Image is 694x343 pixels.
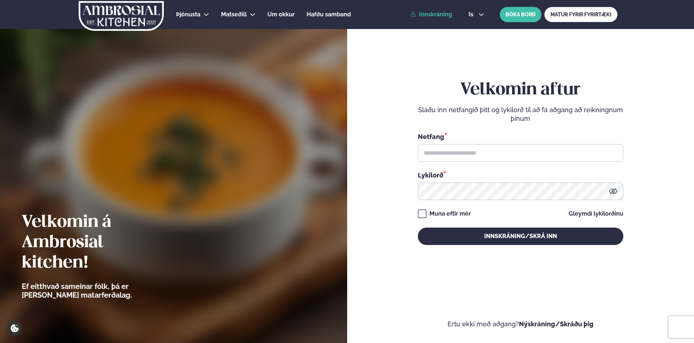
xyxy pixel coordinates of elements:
[267,11,295,18] span: Um okkur
[418,228,623,245] button: Innskráning/Skrá inn
[78,1,165,31] img: logo
[267,10,295,19] a: Um okkur
[176,11,200,18] span: Þjónusta
[418,132,623,141] div: Netfang
[544,7,618,22] a: MATUR FYRIR FYRIRTÆKI
[418,80,623,100] h2: Velkomin aftur
[307,10,351,19] a: Hafðu samband
[22,212,172,273] h2: Velkomin á Ambrosial kitchen!
[418,170,623,180] div: Lykilorð
[307,11,351,18] span: Hafðu samband
[500,7,541,22] button: BÓKA BORÐ
[463,12,490,17] button: is
[221,11,247,18] span: Matseðill
[176,10,200,19] a: Þjónusta
[22,282,172,299] p: Ef eitthvað sameinar fólk, þá er [PERSON_NAME] matarferðalag.
[418,106,623,123] p: Sláðu inn netfangið þitt og lykilorð til að fá aðgang að reikningnum þínum
[7,321,22,336] a: Cookie settings
[469,12,475,17] span: is
[519,320,594,328] a: Nýskráning/Skráðu þig
[221,10,247,19] a: Matseðill
[410,11,452,18] a: Innskráning
[369,320,673,328] p: Ertu ekki með aðgang?
[569,211,623,217] a: Gleymdi lykilorðinu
